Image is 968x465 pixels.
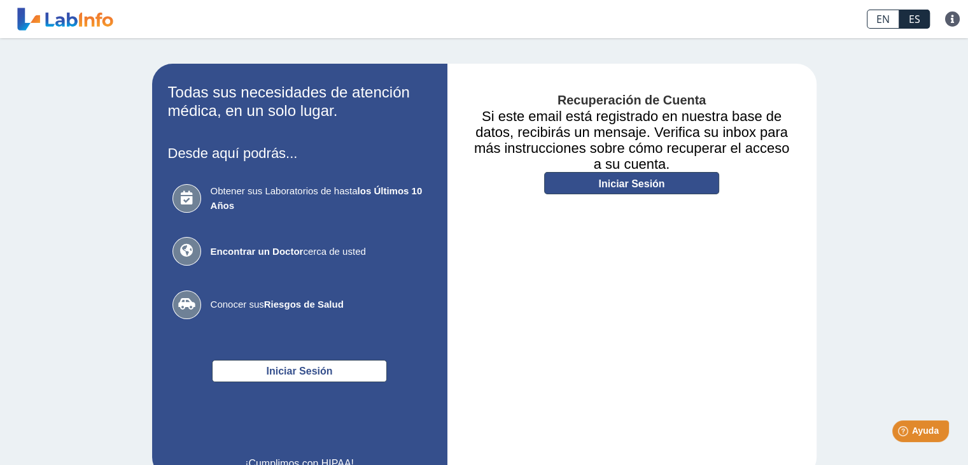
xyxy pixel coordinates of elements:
[211,297,427,312] span: Conocer sus
[168,145,431,161] h3: Desde aquí podrás...
[899,10,930,29] a: ES
[168,83,431,120] h2: Todas sus necesidades de atención médica, en un solo lugar.
[466,93,797,108] h4: Recuperación de Cuenta
[466,108,797,172] h3: Si este email está registrado en nuestra base de datos, recibirás un mensaje. Verifica su inbox p...
[211,184,427,213] span: Obtener sus Laboratorios de hasta
[855,415,954,451] iframe: Help widget launcher
[544,172,719,194] a: Iniciar Sesión
[212,360,387,382] button: Iniciar Sesión
[211,246,304,257] b: Encontrar un Doctor
[211,245,427,259] span: cerca de usted
[867,10,899,29] a: EN
[211,185,423,211] b: los Últimos 10 Años
[264,299,344,310] b: Riesgos de Salud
